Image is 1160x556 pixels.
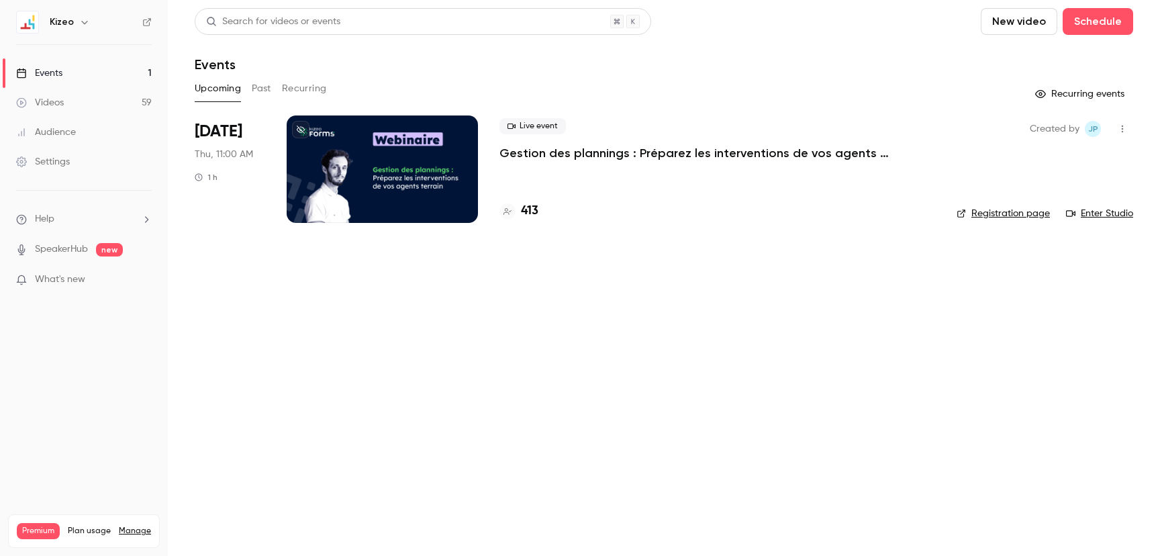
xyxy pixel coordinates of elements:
[499,145,902,161] a: Gestion des plannings : Préparez les interventions de vos agents terrain
[195,172,217,183] div: 1 h
[35,242,88,257] a: SpeakerHub
[1066,207,1133,220] a: Enter Studio
[206,15,340,29] div: Search for videos or events
[50,15,74,29] h6: Kizeo
[195,78,241,99] button: Upcoming
[35,212,54,226] span: Help
[68,526,111,537] span: Plan usage
[35,273,85,287] span: What's new
[16,126,76,139] div: Audience
[195,56,236,73] h1: Events
[195,115,265,223] div: Oct 16 Thu, 11:00 AM (Europe/Paris)
[521,202,538,220] h4: 413
[499,118,566,134] span: Live event
[1088,121,1098,137] span: JP
[96,243,123,257] span: new
[16,66,62,80] div: Events
[136,274,152,286] iframe: Noticeable Trigger
[282,78,327,99] button: Recurring
[1085,121,1101,137] span: Jessé Paffrath Andreatta
[195,121,242,142] span: [DATE]
[957,207,1050,220] a: Registration page
[1029,83,1133,105] button: Recurring events
[119,526,151,537] a: Manage
[195,148,253,161] span: Thu, 11:00 AM
[1030,121,1079,137] span: Created by
[981,8,1057,35] button: New video
[252,78,271,99] button: Past
[1063,8,1133,35] button: Schedule
[16,212,152,226] li: help-dropdown-opener
[499,202,538,220] a: 413
[17,11,38,33] img: Kizeo
[16,155,70,169] div: Settings
[16,96,64,109] div: Videos
[17,523,60,539] span: Premium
